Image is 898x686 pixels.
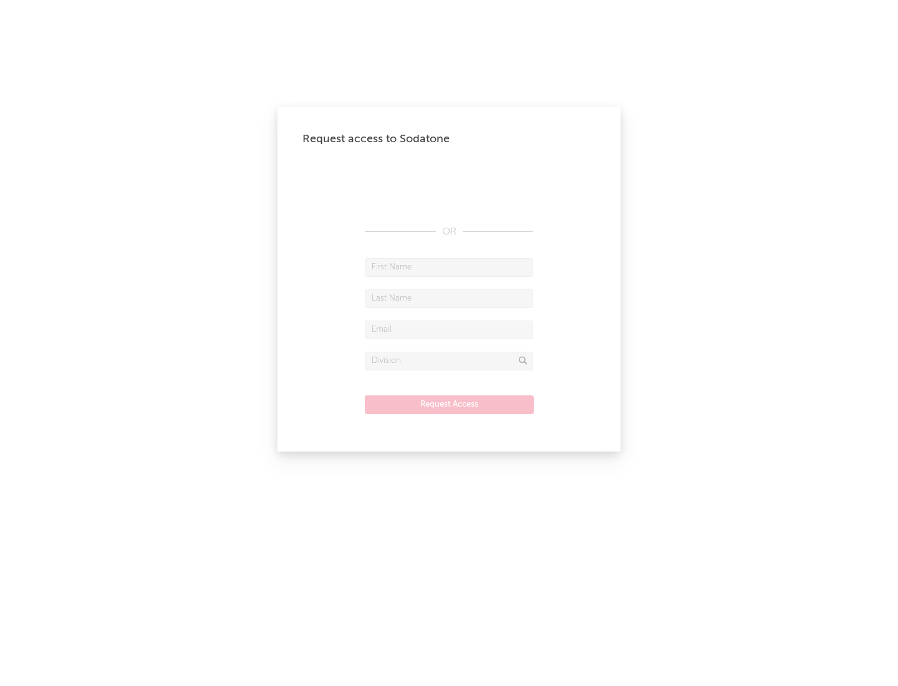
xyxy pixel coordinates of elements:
input: First Name [365,258,533,277]
input: Email [365,321,533,339]
div: Request access to Sodatone [302,132,596,147]
button: Request Access [365,395,534,414]
div: OR [365,225,533,239]
input: Division [365,352,533,370]
input: Last Name [365,289,533,308]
